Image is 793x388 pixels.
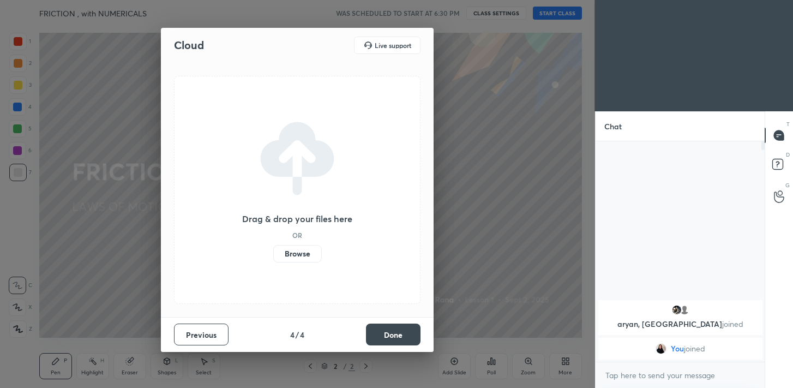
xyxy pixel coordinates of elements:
[605,320,756,329] p: aryan, [GEOGRAPHIC_DATA]
[786,120,790,128] p: T
[292,232,302,238] h5: OR
[671,344,684,353] span: You
[366,324,420,345] button: Done
[596,298,765,362] div: grid
[722,319,743,329] span: joined
[290,329,295,341] h4: 4
[656,343,666,354] img: 263bd4893d0d45f69ecaf717666c2383.jpg
[671,305,682,315] img: dc9dbabba4374683b78cd5e7dfb44cb6.jpg
[785,181,790,189] p: G
[296,329,299,341] h4: /
[375,42,411,49] h5: Live support
[174,324,229,345] button: Previous
[684,344,705,353] span: joined
[300,329,304,341] h4: 4
[596,112,630,141] p: Chat
[786,151,790,159] p: D
[678,305,689,315] img: default.png
[242,214,352,223] h3: Drag & drop your files here
[174,38,204,52] h2: Cloud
